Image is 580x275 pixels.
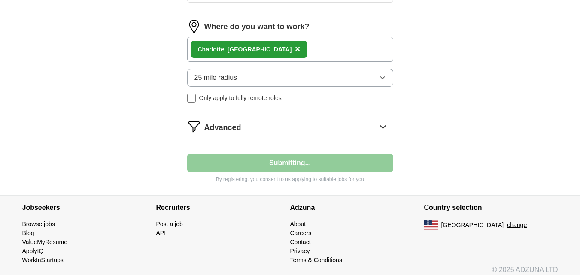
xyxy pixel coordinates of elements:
[22,221,55,227] a: Browse jobs
[441,221,504,230] span: [GEOGRAPHIC_DATA]
[156,221,183,227] a: Post a job
[194,73,237,83] span: 25 mile radius
[290,230,312,236] a: Careers
[424,196,558,220] h4: Country selection
[187,120,201,133] img: filter
[187,94,196,103] input: Only apply to fully remote roles
[22,257,64,263] a: WorkInStartups
[187,154,393,172] button: Submitting...
[22,239,68,245] a: ValueMyResume
[22,248,44,254] a: ApplyIQ
[187,175,393,183] p: By registering, you consent to us applying to suitable jobs for you
[295,43,300,56] button: ×
[507,221,527,230] button: change
[199,94,282,103] span: Only apply to fully remote roles
[22,230,34,236] a: Blog
[290,221,306,227] a: About
[187,20,201,33] img: location.png
[295,44,300,54] span: ×
[424,220,438,230] img: US flag
[198,45,292,54] div: , [GEOGRAPHIC_DATA]
[187,69,393,87] button: 25 mile radius
[290,239,311,245] a: Contact
[204,122,241,133] span: Advanced
[290,248,310,254] a: Privacy
[204,21,310,33] label: Where do you want to work?
[290,257,342,263] a: Terms & Conditions
[198,46,224,53] strong: Charlotte
[156,230,166,236] a: API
